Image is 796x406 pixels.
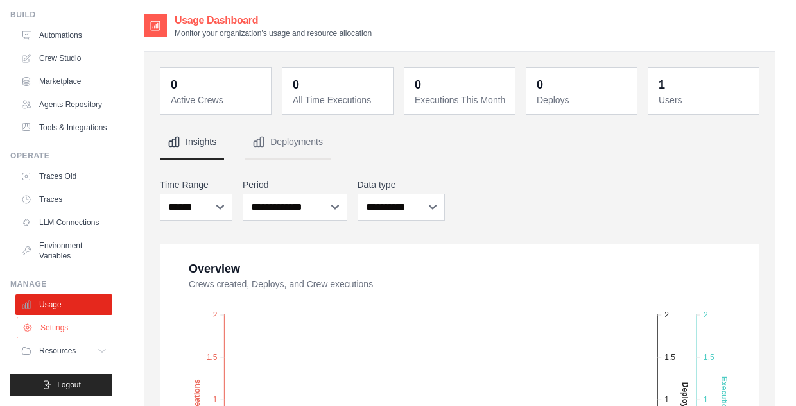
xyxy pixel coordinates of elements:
tspan: 2 [704,310,708,319]
span: Resources [39,346,76,356]
div: 0 [537,76,543,94]
div: Build [10,10,112,20]
label: Period [243,178,347,191]
tspan: 2 [664,310,669,319]
a: LLM Connections [15,212,112,233]
div: 0 [171,76,177,94]
button: Resources [15,341,112,361]
a: Environment Variables [15,235,112,266]
div: Manage [10,279,112,289]
a: Marketplace [15,71,112,92]
dt: Crews created, Deploys, and Crew executions [189,278,743,291]
dt: Deploys [537,94,629,106]
a: Crew Studio [15,48,112,69]
a: Usage [15,294,112,315]
div: 1 [659,76,665,94]
label: Data type [358,178,446,191]
a: Traces Old [15,166,112,187]
tspan: 1 [664,395,669,404]
a: Settings [17,317,114,338]
tspan: 2 [213,310,218,319]
dt: All Time Executions [293,94,385,106]
nav: Tabs [160,125,759,160]
tspan: 1 [213,395,218,404]
div: Overview [189,260,240,278]
h2: Usage Dashboard [175,13,372,28]
label: Time Range [160,178,232,191]
p: Monitor your organization's usage and resource allocation [175,28,372,38]
dt: Executions This Month [415,94,507,106]
div: 0 [293,76,299,94]
div: Operate [10,151,112,161]
a: Automations [15,25,112,46]
dt: Users [659,94,751,106]
a: Traces [15,189,112,210]
a: Agents Repository [15,94,112,115]
a: Tools & Integrations [15,117,112,138]
tspan: 1.5 [207,353,218,362]
button: Logout [10,374,112,396]
tspan: 1 [704,395,708,404]
dt: Active Crews [171,94,263,106]
button: Deployments [245,125,331,160]
tspan: 1.5 [704,353,714,362]
tspan: 1.5 [664,353,675,362]
span: Logout [57,380,81,390]
button: Insights [160,125,224,160]
div: 0 [415,76,421,94]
